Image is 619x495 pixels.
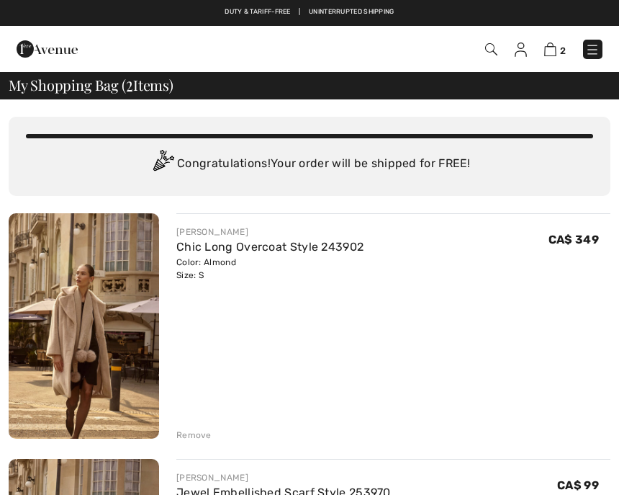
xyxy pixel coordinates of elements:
[515,43,527,57] img: My Info
[585,43,600,57] img: Menu
[26,150,593,179] div: Congratulations! Your order will be shipped for FREE!
[548,233,599,246] span: CA$ 349
[176,240,363,254] a: Chic Long Overcoat Style 243902
[9,213,159,439] img: Chic Long Overcoat Style 243902
[176,256,363,282] div: Color: Almond Size: S
[544,40,566,58] a: 2
[176,226,363,238] div: [PERSON_NAME]
[176,471,391,484] div: [PERSON_NAME]
[176,429,212,442] div: Remove
[560,45,566,56] span: 2
[17,35,78,63] img: 1ère Avenue
[485,43,497,55] img: Search
[557,478,599,492] span: CA$ 99
[148,150,177,179] img: Congratulation2.svg
[126,74,133,93] span: 2
[544,43,556,56] img: Shopping Bag
[9,78,173,92] span: My Shopping Bag ( Items)
[17,41,78,55] a: 1ère Avenue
